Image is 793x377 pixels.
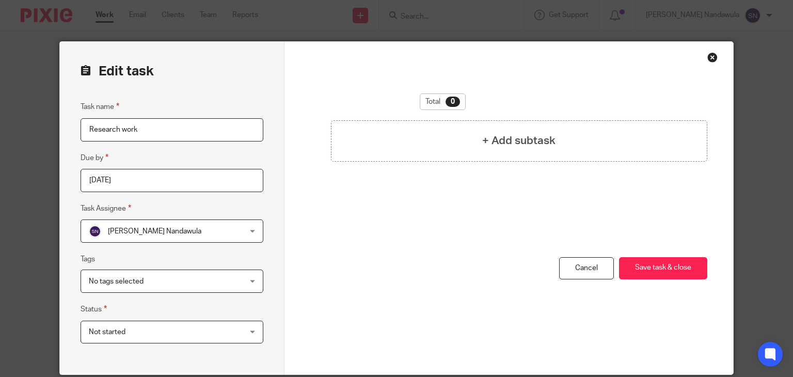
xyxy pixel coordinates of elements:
[89,328,125,336] span: Not started
[89,278,144,285] span: No tags selected
[81,62,263,80] h2: Edit task
[81,169,263,192] input: Pick a date
[81,202,131,214] label: Task Assignee
[559,257,614,279] a: Cancel
[89,225,101,238] img: svg%3E
[81,152,108,164] label: Due by
[81,303,107,315] label: Status
[108,228,201,235] span: [PERSON_NAME] Nandawula
[81,254,95,264] label: Tags
[482,133,556,149] h4: + Add subtask
[707,52,718,62] div: Close this dialog window
[81,101,119,113] label: Task name
[420,93,466,110] div: Total
[446,97,460,107] div: 0
[619,257,707,279] button: Save task & close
